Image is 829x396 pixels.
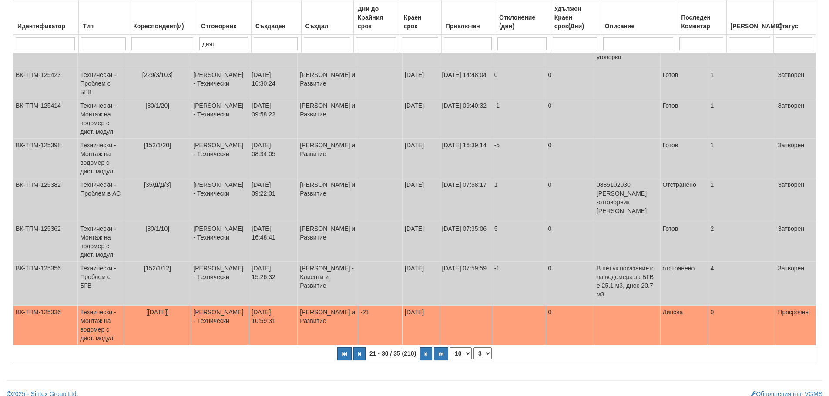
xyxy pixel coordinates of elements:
span: [80/1/20] [146,102,170,109]
td: [DATE] 07:35:06 [440,222,492,262]
th: Тип: No sort applied, activate to apply an ascending sort [79,0,129,35]
th: Статус: No sort applied, activate to apply an ascending sort [773,0,816,35]
td: Технически - Проблем с БГВ [78,262,124,306]
select: Брой редове на страница [450,347,472,359]
td: [PERSON_NAME] - Технически [191,139,249,178]
span: Готов [663,142,678,149]
span: -21 [360,309,369,316]
div: Статус [776,20,813,32]
td: -1 [492,262,546,306]
td: Просрочен [775,306,816,345]
td: 2 [708,222,775,262]
div: Дни до Крайния срок [356,3,397,32]
td: [DATE] 16:39:14 [440,139,492,178]
td: 0 [546,262,594,306]
td: Затворен [775,68,816,99]
td: 4 [708,262,775,306]
th: Дни до Крайния срок: No sort applied, activate to apply an ascending sort [353,0,399,35]
td: [DATE] 09:58:22 [249,99,298,139]
td: Технически - Монтаж на водомер с дист. модул [78,139,124,178]
button: Последна страница [434,347,448,360]
td: [DATE] [403,306,440,345]
td: [PERSON_NAME] и Развитие [298,222,358,262]
td: [DATE] 07:59:59 [440,262,492,306]
td: [DATE] 16:48:41 [249,222,298,262]
td: -1 [492,99,546,139]
td: [PERSON_NAME] и Развитие [298,68,358,99]
td: [PERSON_NAME] - Технически [191,178,249,222]
td: [PERSON_NAME] и Развитие [298,139,358,178]
td: [PERSON_NAME] и Развитие [298,306,358,345]
td: 0 [708,306,775,345]
td: Технически - Проблем в АС [78,178,124,222]
div: Създаден [254,20,299,32]
td: Затворен [775,222,816,262]
div: Удължен Краен срок(Дни) [553,3,598,32]
span: Готов [663,102,678,109]
td: ВК-ТПМ-125382 [13,178,78,222]
th: Отклонение (дни): No sort applied, activate to apply an ascending sort [495,0,550,35]
th: Краен срок: No sort applied, activate to apply an ascending sort [399,0,441,35]
div: Отговорник [199,20,249,32]
td: [DATE] 09:22:01 [249,178,298,222]
th: Брой Файлове: No sort applied, activate to apply an ascending sort [726,0,773,35]
div: Описание [603,20,675,32]
td: [DATE] 07:58:17 [440,178,492,222]
div: Отклонение (дни) [497,11,548,32]
td: [DATE] 08:34:05 [249,139,298,178]
td: [PERSON_NAME] - Клиенти и Развитие [298,262,358,306]
td: [DATE] [403,99,440,139]
td: ВК-ТПМ-125362 [13,222,78,262]
td: [DATE] [403,68,440,99]
td: Затворен [775,262,816,306]
td: 0 [546,68,594,99]
td: 0 [546,139,594,178]
td: [DATE] [403,262,440,306]
td: Технически - Монтаж на водомер с дист. модул [78,306,124,345]
th: Удължен Краен срок(Дни): No sort applied, activate to apply an ascending sort [550,0,601,35]
td: [PERSON_NAME] - Технически [191,306,249,345]
div: Приключен [444,20,493,32]
div: Последен Коментар [679,11,724,32]
th: Кореспондент(и): No sort applied, activate to apply an ascending sort [129,0,197,35]
td: [DATE] [403,178,440,222]
td: Технически - Монтаж на водомер с дист. модул [78,99,124,139]
td: [PERSON_NAME] - Технически [191,99,249,139]
td: [DATE] 10:59:31 [249,306,298,345]
td: ВК-ТПМ-125336 [13,306,78,345]
td: [PERSON_NAME] и Развитие [298,99,358,139]
td: 0 [492,68,546,99]
div: Кореспондент(и) [131,20,195,32]
td: Затворен [775,99,816,139]
span: [[DATE]] [146,309,169,316]
button: Следваща страница [420,347,432,360]
th: Описание: No sort applied, activate to apply an ascending sort [601,0,677,35]
span: [229/3/103] [142,71,173,78]
span: [80/1/10] [146,225,170,232]
th: Последен Коментар: No sort applied, activate to apply an ascending sort [677,0,726,35]
div: Идентификатор [16,20,76,32]
td: [DATE] [403,222,440,262]
td: 1 [708,99,775,139]
span: Отстранено [663,181,696,188]
span: Готов [663,225,678,232]
td: ВК-ТПМ-125356 [13,262,78,306]
button: Първа страница [337,347,352,360]
span: Готов [663,71,678,78]
td: [DATE] 15:26:32 [249,262,298,306]
td: [DATE] 16:30:24 [249,68,298,99]
select: Страница номер [473,347,492,359]
td: [PERSON_NAME] - Технически [191,68,249,99]
td: 1 [708,178,775,222]
th: Идентификатор: No sort applied, activate to apply an ascending sort [13,0,79,35]
span: 21 - 30 / 35 (210) [367,350,418,357]
td: [PERSON_NAME] - Технически [191,222,249,262]
td: 1 [708,68,775,99]
td: 0 [546,306,594,345]
td: 0 [546,99,594,139]
td: Затворен [775,139,816,178]
button: Предишна страница [353,347,366,360]
td: 0 [546,178,594,222]
div: Краен срок [402,11,439,32]
td: ВК-ТПМ-125414 [13,99,78,139]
